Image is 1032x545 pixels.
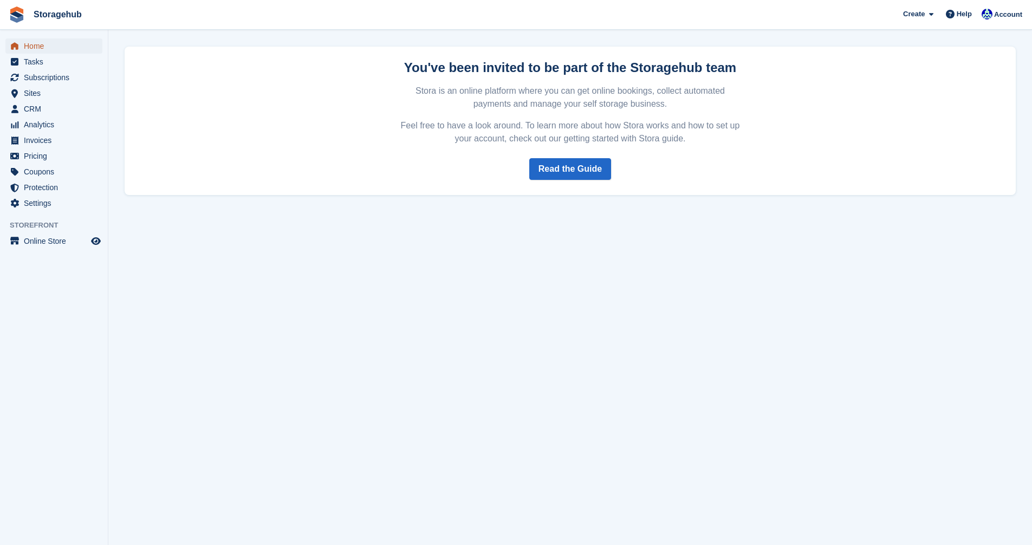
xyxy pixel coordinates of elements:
[24,86,89,101] span: Sites
[5,196,102,211] a: menu
[24,133,89,148] span: Invoices
[29,5,86,23] a: Storagehub
[24,70,89,85] span: Subscriptions
[903,9,925,20] span: Create
[5,38,102,54] a: menu
[994,9,1022,20] span: Account
[5,180,102,195] a: menu
[5,233,102,249] a: menu
[5,101,102,116] a: menu
[24,233,89,249] span: Online Store
[24,54,89,69] span: Tasks
[24,148,89,164] span: Pricing
[5,117,102,132] a: menu
[5,54,102,69] a: menu
[89,235,102,248] a: Preview store
[957,9,972,20] span: Help
[982,9,992,20] img: Vladimir Osojnik
[5,148,102,164] a: menu
[24,164,89,179] span: Coupons
[24,101,89,116] span: CRM
[9,7,25,23] img: stora-icon-8386f47178a22dfd0bd8f6a31ec36ba5ce8667c1dd55bd0f319d3a0aa187defe.svg
[5,133,102,148] a: menu
[10,220,108,231] span: Storefront
[399,119,742,145] p: Feel free to have a look around. To learn more about how Stora works and how to set up your accou...
[404,60,736,75] strong: You've been invited to be part of the Storagehub team
[5,70,102,85] a: menu
[529,158,611,180] a: Read the Guide
[24,180,89,195] span: Protection
[24,117,89,132] span: Analytics
[24,196,89,211] span: Settings
[5,86,102,101] a: menu
[5,164,102,179] a: menu
[24,38,89,54] span: Home
[399,85,742,111] p: Stora is an online platform where you can get online bookings, collect automated payments and man...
